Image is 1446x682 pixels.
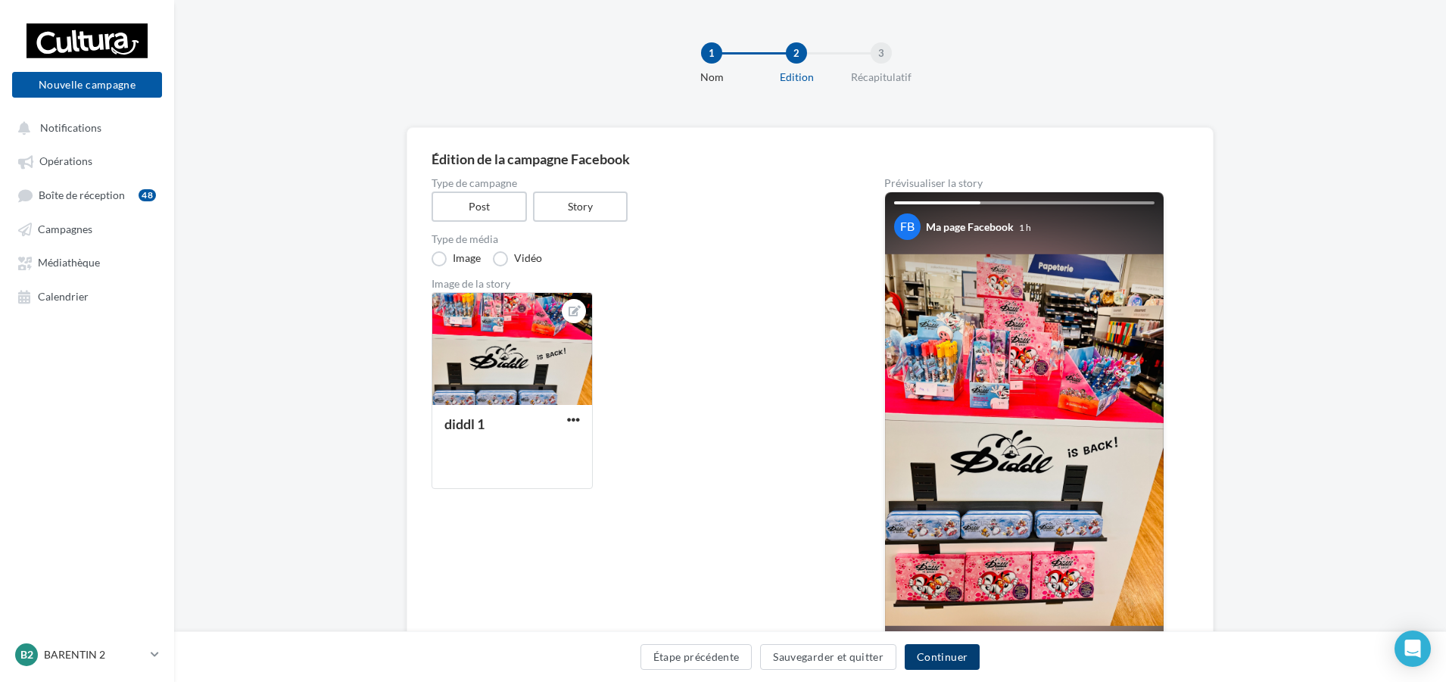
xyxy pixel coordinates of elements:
button: Étape précédente [640,644,753,670]
button: Notifications [9,114,159,141]
div: Ma page Facebook [926,220,1014,235]
div: Prévisualiser la story [884,178,1164,188]
div: diddl 1 [444,416,485,432]
span: Notifications [40,121,101,134]
div: 1 [701,42,722,64]
a: Campagnes [9,215,165,242]
div: 48 [139,189,156,201]
span: Médiathèque [38,257,100,269]
a: B2 BARENTIN 2 [12,640,162,669]
a: Boîte de réception48 [9,181,165,209]
div: 3 [871,42,892,64]
a: Calendrier [9,282,165,310]
label: Image [432,251,481,266]
div: 2 [786,42,807,64]
span: Boîte de réception [39,188,125,201]
span: Campagnes [38,223,92,235]
div: Image de la story [432,279,836,289]
a: Opérations [9,147,165,174]
p: BARENTIN 2 [44,647,145,662]
div: Edition [748,70,845,85]
div: Nom [663,70,760,85]
button: Sauvegarder et quitter [760,644,896,670]
div: Open Intercom Messenger [1395,631,1431,667]
span: Calendrier [38,290,89,303]
label: Story [533,192,628,222]
div: Récapitulatif [833,70,930,85]
button: Nouvelle campagne [12,72,162,98]
span: B2 [20,647,33,662]
div: 1 h [1019,221,1031,234]
label: Type de média [432,234,836,244]
img: Your Facebook story preview [885,254,1164,625]
label: Post [432,192,527,222]
div: FB [894,213,921,240]
div: Édition de la campagne Facebook [432,152,1189,166]
span: Opérations [39,155,92,168]
a: Médiathèque [9,248,165,276]
label: Type de campagne [432,178,836,188]
button: Continuer [905,644,980,670]
label: Vidéo [493,251,542,266]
